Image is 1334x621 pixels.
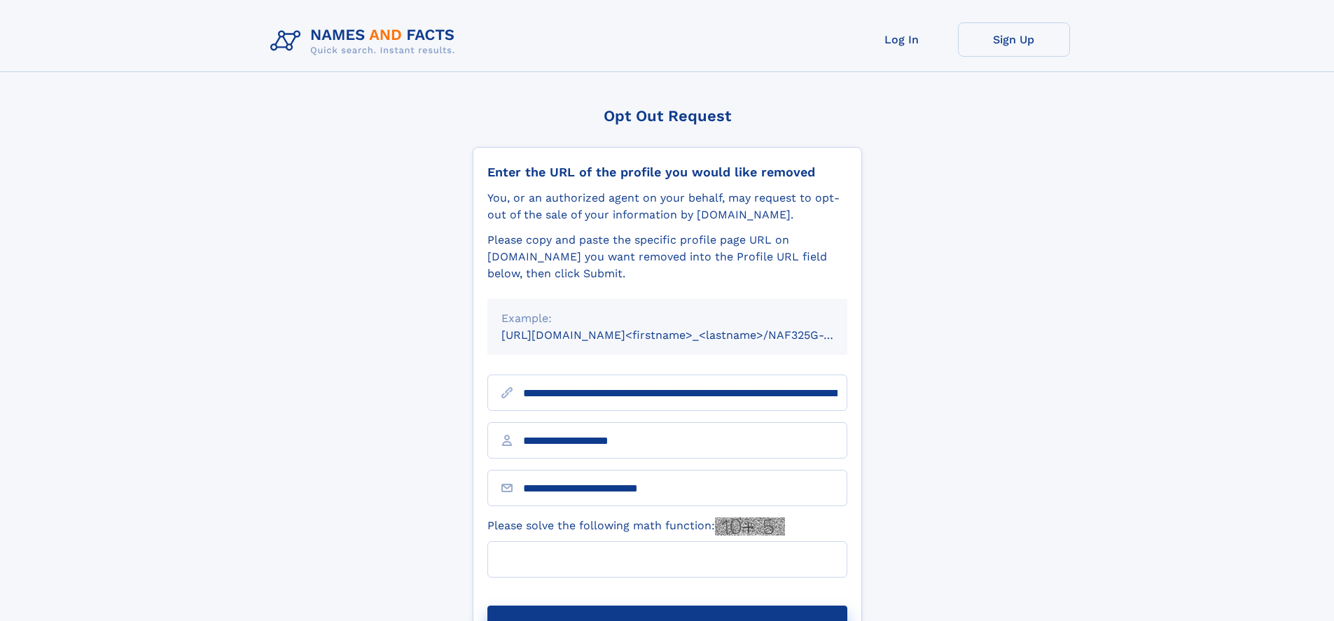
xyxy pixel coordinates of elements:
a: Sign Up [958,22,1070,57]
small: [URL][DOMAIN_NAME]<firstname>_<lastname>/NAF325G-xxxxxxxx [501,328,874,342]
div: Enter the URL of the profile you would like removed [487,165,847,180]
img: Logo Names and Facts [265,22,466,60]
label: Please solve the following math function: [487,517,785,536]
a: Log In [846,22,958,57]
div: Please copy and paste the specific profile page URL on [DOMAIN_NAME] you want removed into the Pr... [487,232,847,282]
div: Opt Out Request [473,107,862,125]
div: Example: [501,310,833,327]
div: You, or an authorized agent on your behalf, may request to opt-out of the sale of your informatio... [487,190,847,223]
